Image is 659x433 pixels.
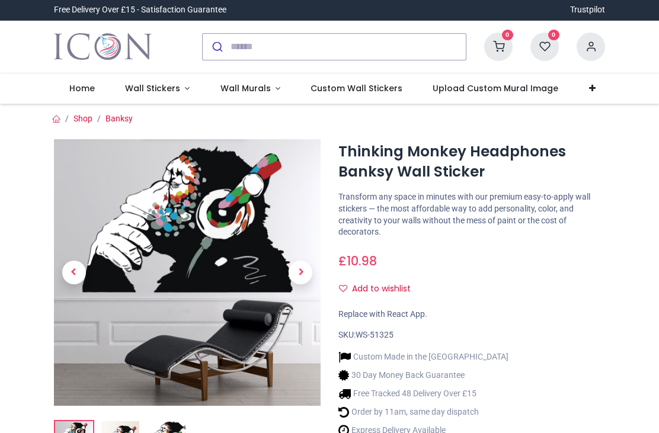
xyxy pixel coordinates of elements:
span: £ [338,252,377,270]
span: Wall Murals [220,82,271,94]
span: Previous [62,261,86,284]
span: 10.98 [347,252,377,270]
span: Custom Wall Stickers [311,82,402,94]
h1: Thinking Monkey Headphones Banksy Wall Sticker [338,142,605,182]
a: 0 [530,41,559,50]
li: Custom Made in the [GEOGRAPHIC_DATA] [338,351,508,363]
li: Order by 11am, same day dispatch [338,406,508,418]
a: Trustpilot [570,4,605,16]
div: Free Delivery Over £15 - Satisfaction Guarantee [54,4,226,16]
sup: 0 [548,30,559,41]
button: Submit [203,34,231,60]
button: Add to wishlistAdd to wishlist [338,279,421,299]
sup: 0 [502,30,513,41]
img: Thinking Monkey Headphones Banksy Wall Sticker [54,139,321,406]
a: Next [281,179,321,365]
a: Banksy [105,114,133,123]
span: WS-51325 [356,330,394,339]
a: Logo of Icon Wall Stickers [54,30,152,63]
p: Transform any space in minutes with our premium easy-to-apply wall stickers — the most affordable... [338,191,605,238]
a: 0 [484,41,513,50]
a: Wall Murals [205,73,296,104]
span: Home [69,82,95,94]
a: Shop [73,114,92,123]
img: Icon Wall Stickers [54,30,152,63]
i: Add to wishlist [339,284,347,293]
span: Next [289,261,312,284]
div: SKU: [338,329,605,341]
a: Wall Stickers [110,73,205,104]
span: Upload Custom Mural Image [433,82,558,94]
li: Free Tracked 48 Delivery Over £15 [338,387,508,400]
li: 30 Day Money Back Guarantee [338,369,508,381]
a: Previous [54,179,94,365]
span: Wall Stickers [125,82,180,94]
div: Replace with React App. [338,309,605,320]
